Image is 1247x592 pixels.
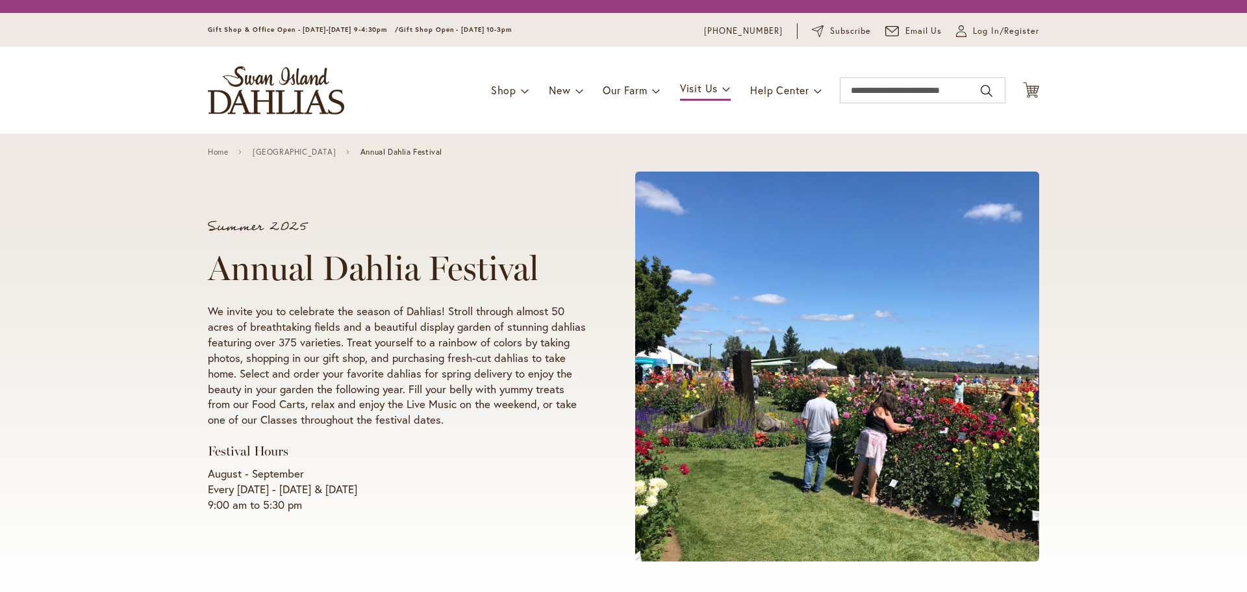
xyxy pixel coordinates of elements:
[956,25,1039,38] a: Log In/Register
[208,66,344,114] a: store logo
[750,83,809,97] span: Help Center
[885,25,942,38] a: Email Us
[812,25,871,38] a: Subscribe
[704,25,783,38] a: [PHONE_NUMBER]
[680,81,718,95] span: Visit Us
[399,25,512,34] span: Gift Shop Open - [DATE] 10-3pm
[208,220,586,233] p: Summer 2025
[603,83,647,97] span: Our Farm
[491,83,516,97] span: Shop
[360,148,442,157] span: Annual Dahlia Festival
[208,249,586,288] h1: Annual Dahlia Festival
[208,25,399,34] span: Gift Shop & Office Open - [DATE]-[DATE] 9-4:30pm /
[253,148,336,157] a: [GEOGRAPHIC_DATA]
[208,303,586,428] p: We invite you to celebrate the season of Dahlias! Stroll through almost 50 acres of breathtaking ...
[208,148,228,157] a: Home
[208,443,586,459] h3: Festival Hours
[973,25,1039,38] span: Log In/Register
[830,25,871,38] span: Subscribe
[981,81,992,101] button: Search
[549,83,570,97] span: New
[208,466,586,513] p: August - September Every [DATE] - [DATE] & [DATE] 9:00 am to 5:30 pm
[905,25,942,38] span: Email Us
